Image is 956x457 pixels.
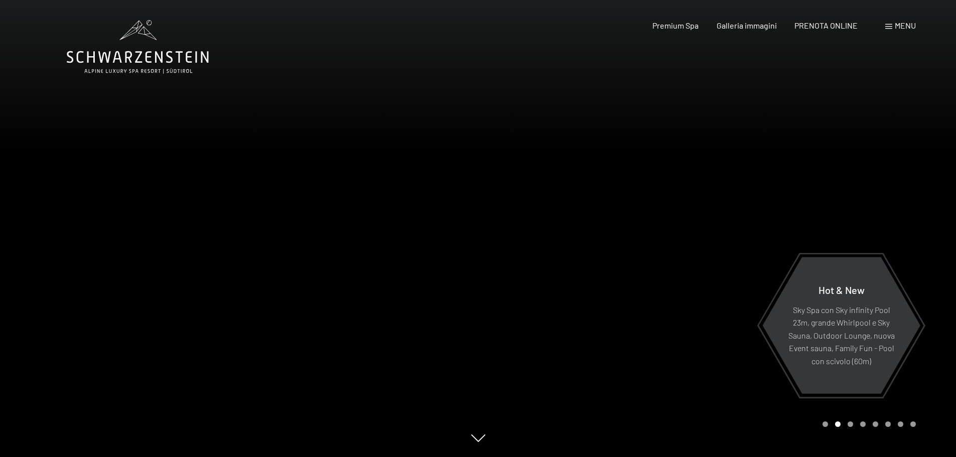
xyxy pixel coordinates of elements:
[895,21,916,30] span: Menu
[652,21,699,30] a: Premium Spa
[818,283,865,295] span: Hot & New
[787,303,896,367] p: Sky Spa con Sky infinity Pool 23m, grande Whirlpool e Sky Sauna, Outdoor Lounge, nuova Event saun...
[860,421,866,427] div: Carousel Page 4
[794,21,858,30] a: PRENOTA ONLINE
[835,421,841,427] div: Carousel Page 2 (Current Slide)
[848,421,853,427] div: Carousel Page 3
[898,421,903,427] div: Carousel Page 7
[823,421,828,427] div: Carousel Page 1
[762,256,921,394] a: Hot & New Sky Spa con Sky infinity Pool 23m, grande Whirlpool e Sky Sauna, Outdoor Lounge, nuova ...
[885,421,891,427] div: Carousel Page 6
[910,421,916,427] div: Carousel Page 8
[819,421,916,427] div: Carousel Pagination
[873,421,878,427] div: Carousel Page 5
[717,21,777,30] a: Galleria immagini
